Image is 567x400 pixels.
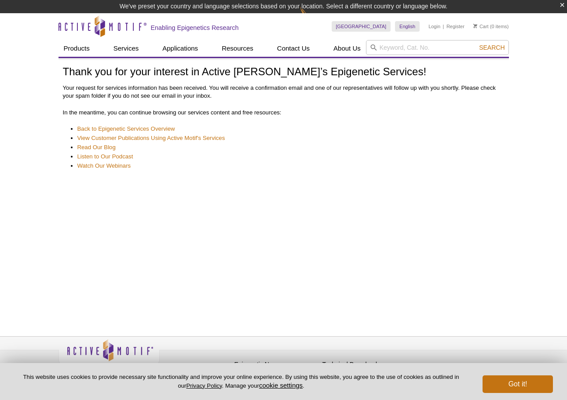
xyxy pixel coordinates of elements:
img: Your Cart [473,24,477,28]
a: Contact Us [272,40,315,57]
h4: Epigenetic News [234,361,318,368]
a: Back to Epigenetic Services Overview [77,125,175,133]
a: Products [59,40,95,57]
li: | [443,21,444,32]
h2: Enabling Epigenetics Research [151,24,239,32]
button: Got it! [483,375,553,393]
h1: Thank you for your interest in Active [PERSON_NAME]’s Epigenetic Services! [63,66,505,79]
span: Search [479,44,505,51]
a: Register [446,23,465,29]
a: View Customer Publications Using Active Motif's Services [77,134,225,142]
a: Login [428,23,440,29]
li: (0 items) [473,21,509,32]
a: [GEOGRAPHIC_DATA] [332,21,391,32]
img: Active Motif, [59,337,160,372]
input: Keyword, Cat. No. [366,40,509,55]
a: Listen to Our Podcast [77,153,133,161]
p: This website uses cookies to provide necessary site functionality and improve your online experie... [14,373,468,390]
a: Read Our Blog [77,143,116,151]
table: Click to Verify - This site chose Symantec SSL for secure e-commerce and confidential communicati... [410,352,476,371]
a: Watch Our Webinars [77,162,131,170]
button: Search [476,44,507,51]
a: Services [108,40,144,57]
img: Change Here [300,7,323,27]
a: English [395,21,420,32]
h4: Technical Downloads [322,361,406,368]
a: Privacy Policy [186,382,222,389]
p: In the meantime, you can continue browsing our services content and free resources: [63,109,505,117]
a: Resources [216,40,259,57]
p: Your request for services information has been received. You will receive a confirmation email an... [63,84,505,100]
a: Cart [473,23,489,29]
a: Privacy Policy [164,360,198,373]
a: About Us [328,40,366,57]
a: Applications [157,40,203,57]
button: cookie settings [259,382,303,389]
